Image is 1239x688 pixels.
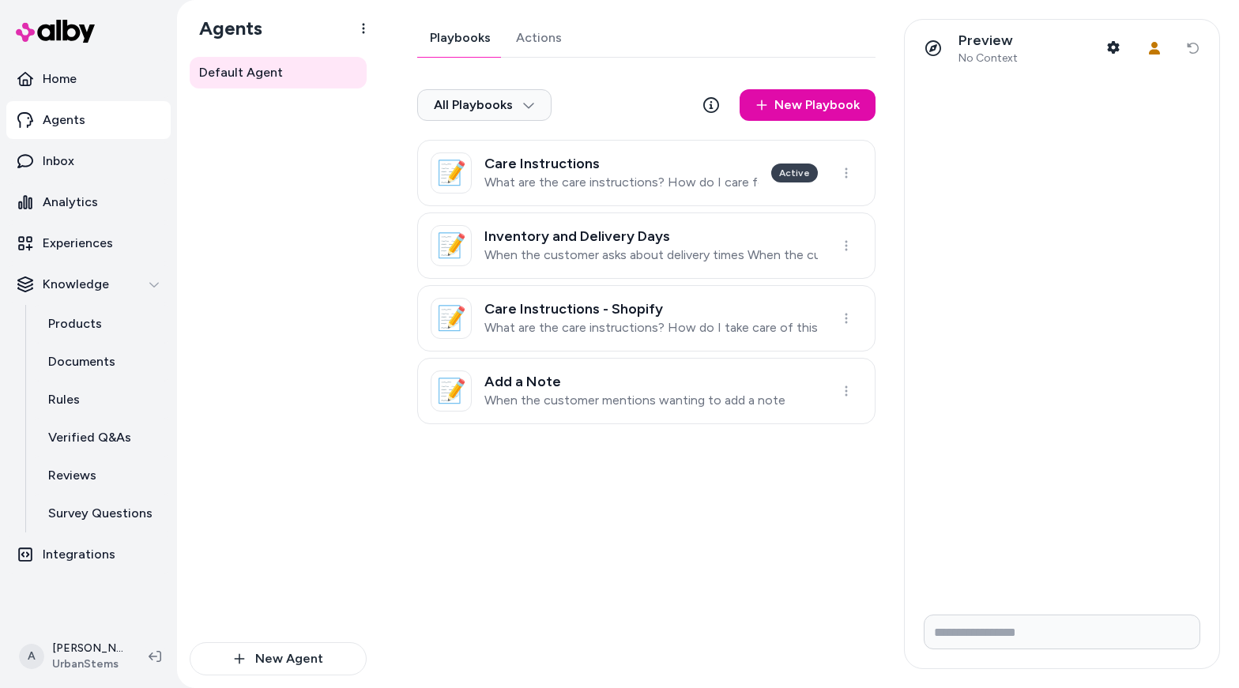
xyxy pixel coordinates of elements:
[6,183,171,221] a: Analytics
[48,428,131,447] p: Verified Q&As
[431,298,472,339] div: 📝
[43,193,98,212] p: Analytics
[771,164,818,182] div: Active
[52,656,123,672] span: UrbanStems
[417,89,552,121] button: All Playbooks
[484,374,785,389] h3: Add a Note
[6,265,171,303] button: Knowledge
[43,111,85,130] p: Agents
[190,57,367,88] a: Default Agent
[431,152,472,194] div: 📝
[52,641,123,656] p: [PERSON_NAME]
[9,631,136,682] button: A[PERSON_NAME]UrbanStems
[186,17,262,40] h1: Agents
[48,466,96,485] p: Reviews
[417,140,876,206] a: 📝Care InstructionsWhat are the care instructions? How do I care for these? Are these hard to take...
[484,320,818,336] p: What are the care instructions? How do I take care of this plant? How do I care for this flower? ...
[958,32,1018,50] p: Preview
[417,285,876,352] a: 📝Care Instructions - ShopifyWhat are the care instructions? How do I take care of this plant? How...
[503,19,574,57] a: Actions
[32,457,171,494] a: Reviews
[48,314,102,333] p: Products
[32,381,171,419] a: Rules
[48,352,115,371] p: Documents
[6,224,171,262] a: Experiences
[32,305,171,343] a: Products
[417,358,876,424] a: 📝Add a NoteWhen the customer mentions wanting to add a note
[484,175,759,190] p: What are the care instructions? How do I care for these? Are these hard to take care of?
[32,343,171,381] a: Documents
[484,228,818,244] h3: Inventory and Delivery Days
[43,234,113,253] p: Experiences
[484,393,785,408] p: When the customer mentions wanting to add a note
[6,101,171,139] a: Agents
[32,419,171,457] a: Verified Q&As
[16,20,95,43] img: alby Logo
[417,212,876,279] a: 📝Inventory and Delivery DaysWhen the customer asks about delivery times When the customer asks if...
[32,494,171,532] a: Survey Questions
[6,142,171,180] a: Inbox
[43,70,77,88] p: Home
[43,545,115,564] p: Integrations
[43,152,74,171] p: Inbox
[19,644,44,669] span: A
[6,536,171,573] a: Integrations
[48,504,153,523] p: Survey Questions
[484,247,818,263] p: When the customer asks about delivery times When the customer asks if the product is available
[431,225,472,266] div: 📝
[43,275,109,294] p: Knowledge
[958,51,1018,66] span: No Context
[924,615,1200,649] input: Write your prompt here
[417,19,503,57] a: Playbooks
[199,63,283,82] span: Default Agent
[484,301,818,317] h3: Care Instructions - Shopify
[740,89,876,121] a: New Playbook
[431,370,472,412] div: 📝
[190,642,367,675] button: New Agent
[48,390,80,409] p: Rules
[434,97,535,113] span: All Playbooks
[6,60,171,98] a: Home
[484,156,759,171] h3: Care Instructions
